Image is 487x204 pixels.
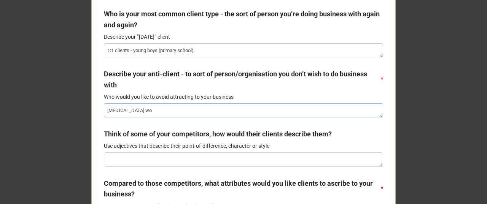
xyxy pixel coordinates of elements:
label: Think of some of your competitors, how would their clients describe them? [104,129,332,139]
textarea: 1:1 clients - young boys (primary school). [104,43,383,57]
p: Who would you like to avoid attracting to your business [104,93,383,101]
label: Compared to those competitors, what attributes would you like clients to ascribe to your business? [104,178,380,200]
textarea: [MEDICAL_DATA] wo [104,103,383,117]
p: Use adjectives that describe their point-of-difference, character or style [104,142,383,150]
label: Who is your most common client type - the sort of person you’re doing business with again and again? [104,9,383,30]
label: Describe your anti-client - to sort of person/organisation you don’t wish to do business with [104,69,380,90]
p: Describe your ”[DATE]” client [104,33,383,41]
